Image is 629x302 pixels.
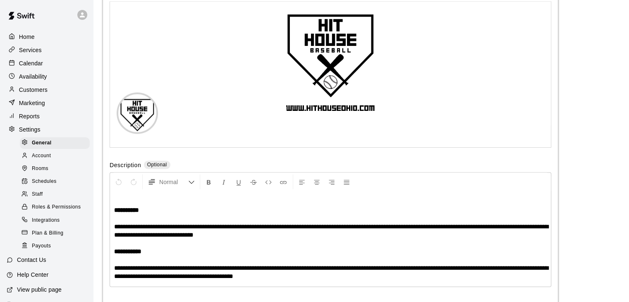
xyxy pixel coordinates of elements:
[20,214,93,227] a: Integrations
[20,228,90,239] div: Plan & Billing
[19,86,48,94] p: Customers
[295,175,309,189] button: Left Align
[20,201,90,213] div: Roles & Permissions
[7,57,86,70] a: Calendar
[20,189,90,200] div: Staff
[147,162,167,168] span: Optional
[20,175,93,188] a: Schedules
[32,190,43,199] span: Staff
[20,149,93,162] a: Account
[246,175,261,189] button: Format Strikethrough
[32,229,63,237] span: Plan & Billing
[110,161,141,170] label: Description
[127,175,141,189] button: Redo
[19,125,41,134] p: Settings
[20,240,90,252] div: Payouts
[7,97,86,109] a: Marketing
[20,150,90,162] div: Account
[276,175,290,189] button: Insert Link
[20,137,93,149] a: General
[32,165,48,173] span: Rooms
[7,110,86,122] a: Reports
[32,177,57,186] span: Schedules
[32,203,81,211] span: Roles & Permissions
[20,240,93,252] a: Payouts
[20,201,93,214] a: Roles & Permissions
[17,285,62,294] p: View public page
[261,175,275,189] button: Insert Code
[325,175,339,189] button: Right Align
[7,31,86,43] a: Home
[7,123,86,136] a: Settings
[20,215,90,226] div: Integrations
[19,59,43,67] p: Calendar
[202,175,216,189] button: Format Bold
[19,72,47,81] p: Availability
[20,176,90,187] div: Schedules
[19,46,42,54] p: Services
[7,70,86,83] a: Availability
[19,99,45,107] p: Marketing
[20,163,90,175] div: Rooms
[17,271,48,279] p: Help Center
[310,175,324,189] button: Center Align
[19,112,40,120] p: Reports
[217,175,231,189] button: Format Italics
[7,84,86,96] a: Customers
[112,175,126,189] button: Undo
[32,139,52,147] span: General
[20,227,93,240] a: Plan & Billing
[17,256,46,264] p: Contact Us
[19,33,35,41] p: Home
[232,175,246,189] button: Format Underline
[20,188,93,201] a: Staff
[20,163,93,175] a: Rooms
[32,216,60,225] span: Integrations
[20,137,90,149] div: General
[340,175,354,189] button: Justify Align
[144,175,198,189] button: Formatting Options
[159,178,188,186] span: Normal
[7,44,86,56] a: Services
[32,152,51,160] span: Account
[32,242,51,250] span: Payouts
